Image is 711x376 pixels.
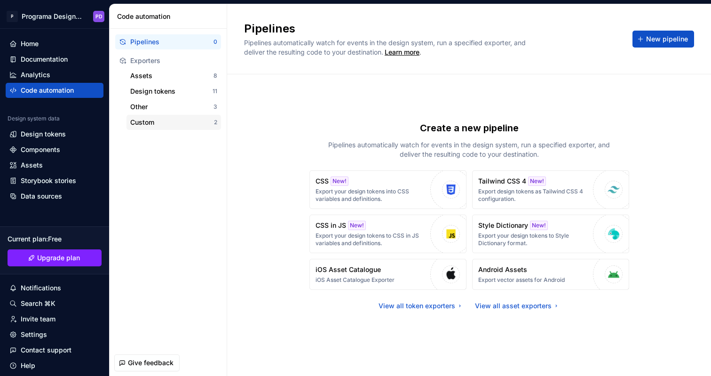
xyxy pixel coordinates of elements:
[309,259,466,290] button: iOS Asset CatalogueiOS Asset Catalogue Exporter
[530,221,548,230] div: New!
[213,38,217,46] div: 0
[126,115,221,130] button: Custom2
[21,361,35,370] div: Help
[478,221,528,230] p: Style Dictionary
[478,265,527,274] p: Android Assets
[8,234,102,244] div: Current plan : Free
[214,119,217,126] div: 2
[379,301,464,311] a: View all token exporters
[478,232,588,247] p: Export your design tokens to Style Dictionary format.
[21,299,55,308] div: Search ⌘K
[309,170,466,209] button: CSSNew!Export your design tokens into CSS variables and definitions.
[472,259,629,290] button: Android AssetsExport vector assets for Android
[6,189,103,204] a: Data sources
[478,176,526,186] p: Tailwind CSS 4
[21,86,74,95] div: Code automation
[130,71,213,80] div: Assets
[472,170,629,209] button: Tailwind CSS 4New!Export design tokens as Tailwind CSS 4 configuration.
[22,12,82,21] div: Programa Design System
[632,31,694,48] button: New pipeline
[316,176,329,186] p: CSS
[115,34,221,49] button: Pipelines0
[383,49,421,56] span: .
[117,12,223,21] div: Code automation
[21,176,76,185] div: Storybook stories
[316,221,346,230] p: CSS in JS
[21,314,55,324] div: Invite team
[130,87,213,96] div: Design tokens
[8,249,102,266] button: Upgrade plan
[6,67,103,82] a: Analytics
[130,102,213,112] div: Other
[8,115,60,122] div: Design system data
[21,145,60,154] div: Components
[126,68,221,83] button: Assets8
[21,330,47,339] div: Settings
[478,188,588,203] p: Export design tokens as Tailwind CSS 4 configuration.
[6,312,103,327] a: Invite team
[328,140,610,159] p: Pipelines automatically watch for events in the design system, run a specified exporter, and deli...
[213,88,217,95] div: 11
[2,6,107,26] button: PPrograma Design SystemPD
[114,354,180,371] button: Give feedback
[37,253,80,263] span: Upgrade plan
[128,358,174,368] span: Give feedback
[309,215,466,253] button: CSS in JSNew!Export your design tokens to CSS in JS variables and definitions.
[478,276,565,284] p: Export vector assets for Android
[21,160,43,170] div: Assets
[646,34,688,44] span: New pipeline
[244,21,621,36] h2: Pipelines
[475,301,560,311] a: View all asset exporters
[21,55,68,64] div: Documentation
[21,283,61,293] div: Notifications
[6,296,103,311] button: Search ⌘K
[6,52,103,67] a: Documentation
[6,358,103,373] button: Help
[21,129,66,139] div: Design tokens
[316,188,426,203] p: Export your design tokens into CSS variables and definitions.
[385,48,419,57] a: Learn more
[244,39,528,56] span: Pipelines automatically watch for events in the design system, run a specified exporter, and deli...
[6,142,103,157] a: Components
[213,103,217,111] div: 3
[130,56,217,65] div: Exporters
[6,173,103,188] a: Storybook stories
[316,276,395,284] p: iOS Asset Catalogue Exporter
[126,99,221,114] button: Other3
[95,13,103,20] div: PD
[472,215,629,253] button: Style DictionaryNew!Export your design tokens to Style Dictionary format.
[331,176,348,186] div: New!
[6,327,103,342] a: Settings
[316,232,426,247] p: Export your design tokens to CSS in JS variables and definitions.
[6,83,103,98] a: Code automation
[7,11,18,22] div: P
[21,192,62,201] div: Data sources
[6,36,103,51] a: Home
[6,280,103,296] button: Notifications
[21,70,50,80] div: Analytics
[213,72,217,80] div: 8
[420,121,519,135] p: Create a new pipeline
[316,265,381,274] p: iOS Asset Catalogue
[130,118,214,127] div: Custom
[6,343,103,358] button: Contact support
[126,84,221,99] button: Design tokens11
[6,127,103,142] a: Design tokens
[528,176,546,186] div: New!
[130,37,213,47] div: Pipelines
[6,158,103,173] a: Assets
[21,39,39,48] div: Home
[21,345,71,355] div: Contact support
[348,221,366,230] div: New!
